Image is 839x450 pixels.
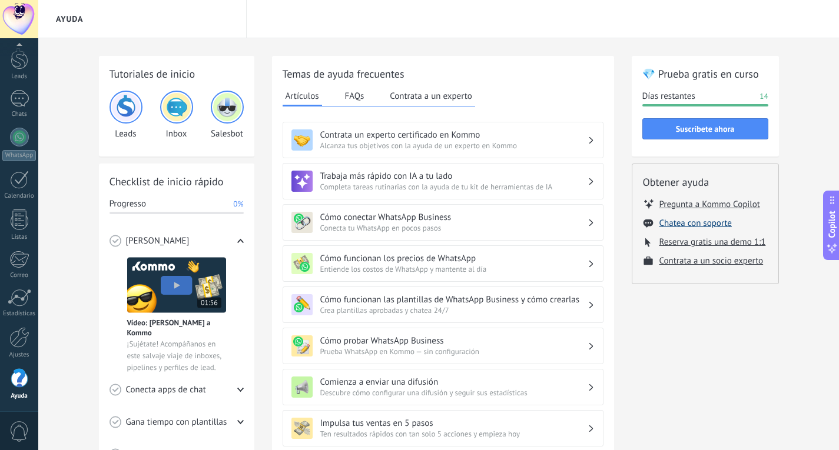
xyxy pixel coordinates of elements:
[320,388,588,398] span: Descubre cómo configurar una difusión y seguir sus estadísticas
[320,141,588,151] span: Alcanza tus objetivos con la ayuda de un experto en Kommo
[2,392,37,400] div: Ayuda
[676,125,735,133] span: Suscríbete ahora
[110,91,142,139] div: Leads
[160,91,193,139] div: Inbox
[320,171,588,182] h3: Trabaja más rápido con IA a tu lado
[320,429,588,439] span: Ten resultados rápidos con tan solo 5 acciones y empieza hoy
[320,182,588,192] span: Completa tareas rutinarias con la ayuda de tu kit de herramientas de IA
[2,310,37,318] div: Estadísticas
[2,111,37,118] div: Chats
[233,198,243,210] span: 0%
[320,129,588,141] h3: Contrata un experto certificado en Kommo
[659,218,732,229] button: Chatea con soporte
[320,376,588,388] h3: Comienza a enviar una difusión
[320,212,588,223] h3: Cómo conectar WhatsApp Business
[643,175,768,189] h2: Obtener ayuda
[127,338,226,374] span: ¡Sujétate! Acompáñanos en este salvaje viaje de inboxes, pipelines y perfiles de lead.
[2,150,36,161] div: WhatsApp
[110,66,244,81] h2: Tutoriales de inicio
[659,198,760,210] button: Pregunta a Kommo Copilot
[127,257,226,313] img: Meet video
[320,264,588,274] span: Entiende los costos de WhatsApp y mantente al día
[342,87,367,105] button: FAQs
[659,255,764,266] button: Contrata a un socio experto
[320,294,588,305] h3: Cómo funcionan las plantillas de WhatsApp Business y cómo crearlas
[320,418,588,429] h3: Impulsa tus ventas en 5 pasos
[2,351,37,359] div: Ajustes
[2,73,37,81] div: Leads
[642,66,768,81] h2: 💎 Prueba gratis en curso
[110,174,244,189] h2: Checklist de inicio rápido
[320,335,588,346] h3: Cómo probar WhatsApp Business
[320,253,588,264] h3: Cómo funcionan los precios de WhatsApp
[320,305,588,315] span: Crea plantillas aprobadas y chatea 24/7
[320,223,588,233] span: Conecta tu WhatsApp en pocos pasos
[283,66,603,81] h2: Temas de ayuda frecuentes
[659,236,766,248] button: Reserva gratis una demo 1:1
[2,272,37,279] div: Correo
[126,384,206,396] span: Conecta apps de chat
[126,416,227,428] span: Gana tiempo con plantillas
[211,91,244,139] div: Salesbot
[283,87,322,106] button: Artículos
[127,318,226,338] span: Vídeo: [PERSON_NAME] a Kommo
[642,91,695,102] span: Días restantes
[826,211,838,238] span: Copilot
[387,87,475,105] button: Contrata a un experto
[320,346,588,356] span: Prueba WhatsApp en Kommo — sin configuración
[760,91,768,102] span: 14
[126,235,190,247] span: [PERSON_NAME]
[2,192,37,200] div: Calendario
[642,118,768,139] button: Suscríbete ahora
[2,234,37,241] div: Listas
[110,198,146,210] span: Progresso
